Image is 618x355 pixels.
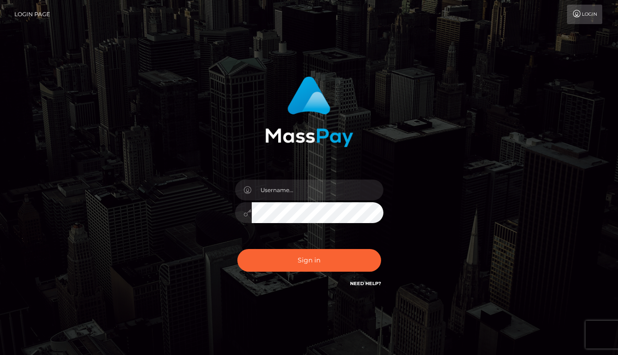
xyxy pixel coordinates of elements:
[252,180,383,200] input: Username...
[14,5,50,24] a: Login Page
[350,280,381,286] a: Need Help?
[567,5,602,24] a: Login
[265,76,353,147] img: MassPay Login
[237,249,381,272] button: Sign in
